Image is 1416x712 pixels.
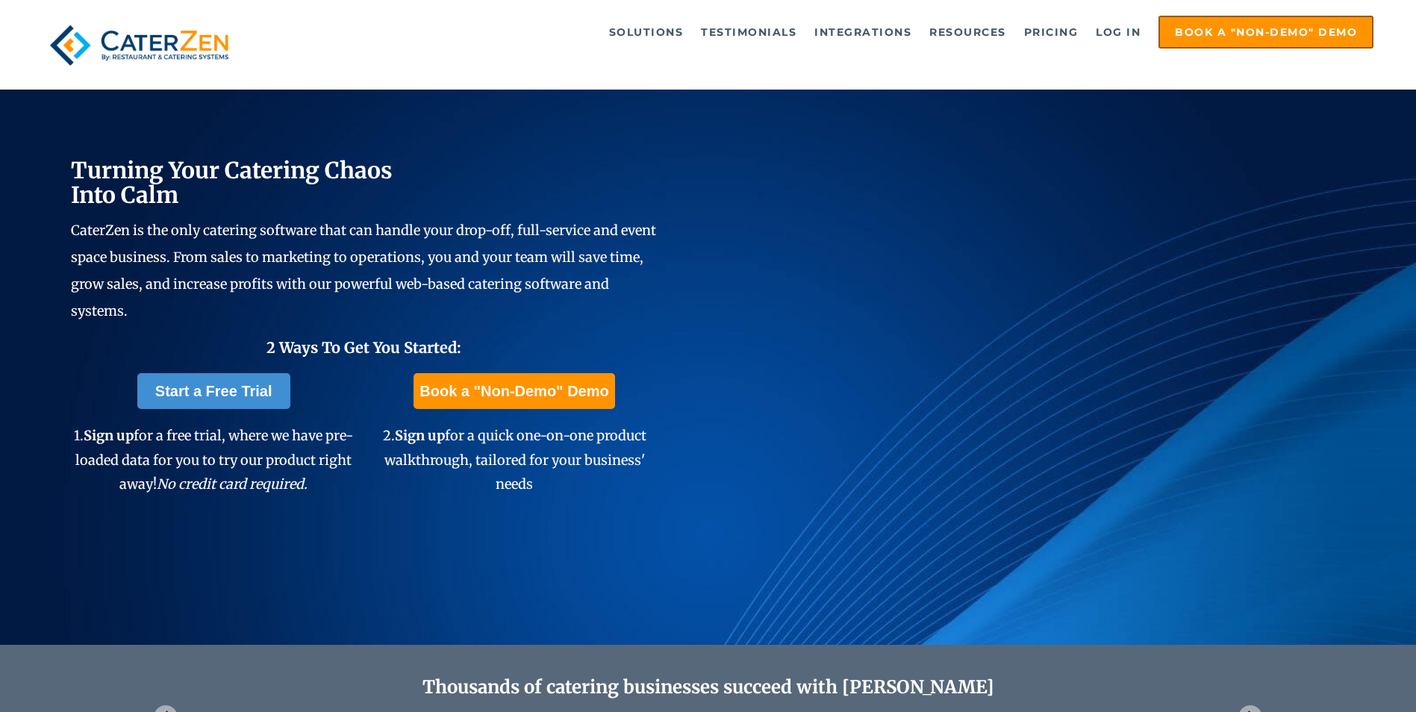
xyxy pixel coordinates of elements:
a: Book a "Non-Demo" Demo [1158,16,1373,49]
span: 2. for a quick one-on-one product walkthrough, tailored for your business' needs [383,427,646,493]
a: Resources [922,17,1014,47]
span: Sign up [84,427,134,444]
span: 1. for a free trial, where we have pre-loaded data for you to try our product right away! [74,427,353,493]
a: Integrations [807,17,919,47]
h2: Thousands of catering businesses succeed with [PERSON_NAME] [142,677,1275,699]
span: Turning Your Catering Chaos Into Calm [71,156,393,209]
a: Start a Free Trial [137,373,290,409]
a: Pricing [1017,17,1086,47]
span: 2 Ways To Get You Started: [266,338,461,357]
span: Sign up [395,427,445,444]
span: CaterZen is the only catering software that can handle your drop-off, full-service and event spac... [71,222,656,319]
img: caterzen [43,16,236,75]
a: Book a "Non-Demo" Demo [414,373,614,409]
a: Solutions [602,17,691,47]
em: No credit card required. [157,475,308,493]
div: Navigation Menu [270,16,1373,49]
a: Testimonials [693,17,804,47]
a: Log in [1088,17,1148,47]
